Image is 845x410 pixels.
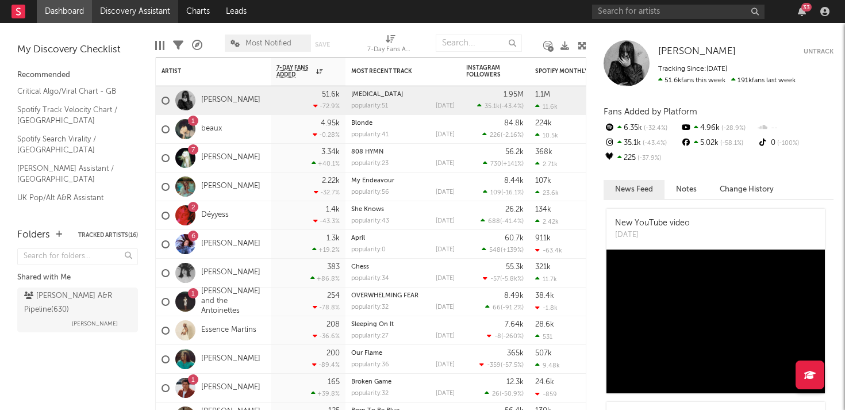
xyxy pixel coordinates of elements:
a: Broken Game [351,379,391,385]
span: -57.5 % [502,362,522,369]
span: Tracking Since: [DATE] [658,66,727,72]
div: 7.64k [505,321,524,328]
span: 7-Day Fans Added [276,64,313,78]
div: 321k [535,263,551,271]
div: [PERSON_NAME] A&R Pipeline ( 630 ) [24,289,128,317]
div: 51.6k [322,91,340,98]
div: -32.7 % [314,189,340,196]
div: 531 [535,333,552,340]
input: Search... [436,35,522,52]
div: -78.8 % [313,304,340,311]
span: -16.1 % [503,190,522,196]
div: [DATE] [436,160,455,167]
div: ( ) [483,275,524,282]
div: -36.6 % [313,332,340,340]
div: popularity: 51 [351,103,388,109]
div: 6.35k [604,121,680,136]
a: [PERSON_NAME] [201,95,260,105]
div: popularity: 43 [351,218,389,224]
div: 1.1M [535,91,550,98]
a: [PERSON_NAME] [658,46,736,58]
a: [PERSON_NAME] [201,354,260,364]
div: [DATE] [436,275,455,282]
a: Sleeping On It [351,321,394,328]
div: -- [757,121,834,136]
div: ( ) [477,102,524,110]
div: -859 [535,390,557,398]
span: -58.1 % [719,140,743,147]
div: 107k [535,177,551,185]
div: 1.3k [327,235,340,242]
div: ( ) [481,217,524,225]
div: 7-Day Fans Added (7-Day Fans Added) [367,29,413,62]
a: [MEDICAL_DATA] [351,91,403,98]
a: Déyyess [201,210,229,220]
div: ( ) [482,131,524,139]
button: 33 [798,7,806,16]
div: 3.34k [321,148,340,156]
a: [PERSON_NAME] and the Antoinettes [201,287,265,316]
div: 224k [535,120,552,127]
div: 383 [327,263,340,271]
span: -260 % [503,334,522,340]
div: popularity: 0 [351,247,386,253]
span: [PERSON_NAME] [658,47,736,56]
a: [PERSON_NAME] Assistant / [GEOGRAPHIC_DATA] [17,162,126,186]
span: -359 [487,362,501,369]
div: Edit Columns [155,29,164,62]
a: Spotify Track Velocity Chart / [GEOGRAPHIC_DATA] [17,104,126,127]
div: 8.49k [504,292,524,300]
span: 26 [492,391,500,397]
a: [PERSON_NAME] [201,239,260,249]
div: 12.3k [506,378,524,386]
div: 4.95k [321,120,340,127]
div: 11.7k [535,275,557,283]
span: [PERSON_NAME] [72,317,118,331]
div: ( ) [482,246,524,254]
span: 109 [490,190,501,196]
div: A&R Pipeline [192,29,202,62]
div: [DATE] [436,390,455,397]
div: New YouTube video [615,217,690,229]
div: 1.95M [504,91,524,98]
span: Fans Added by Platform [604,108,697,116]
span: -5.8k % [502,276,522,282]
a: [PERSON_NAME] [201,182,260,191]
a: She Knows [351,206,384,213]
div: 35.1k [604,136,680,151]
span: -32.4 % [642,125,667,132]
span: 730 [490,161,501,167]
a: Essence Martins [201,325,256,335]
div: 11.6k [535,103,558,110]
div: 911k [535,235,551,242]
div: [DATE] [436,362,455,368]
span: 66 [493,305,501,311]
div: OVERWHELMING FEAR [351,293,455,299]
div: ( ) [487,332,524,340]
div: 200 [327,350,340,357]
a: Spotify Search Virality / [GEOGRAPHIC_DATA] [17,133,126,156]
a: Blonde [351,120,372,127]
div: Instagram Followers [466,64,506,78]
div: Filters [173,29,183,62]
a: [PERSON_NAME] A&R Pipeline(630)[PERSON_NAME] [17,288,138,332]
div: -43.3 % [313,217,340,225]
span: Most Notified [245,40,291,47]
div: Sleeping On It [351,321,455,328]
div: ( ) [483,160,524,167]
div: Blonde [351,120,455,127]
div: 808 HYMN [351,149,455,155]
span: -8 [494,334,501,340]
span: -37.9 % [636,155,661,162]
div: 60.7k [505,235,524,242]
span: 226 [490,132,501,139]
div: 8.44k [504,177,524,185]
a: [PERSON_NAME] [201,153,260,163]
div: 24.6k [535,378,554,386]
span: -41.4 % [502,219,522,225]
div: popularity: 41 [351,132,389,138]
div: 2.71k [535,160,558,168]
input: Search for artists [592,5,765,19]
div: My Discovery Checklist [17,43,138,57]
div: +39.8 % [311,390,340,397]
